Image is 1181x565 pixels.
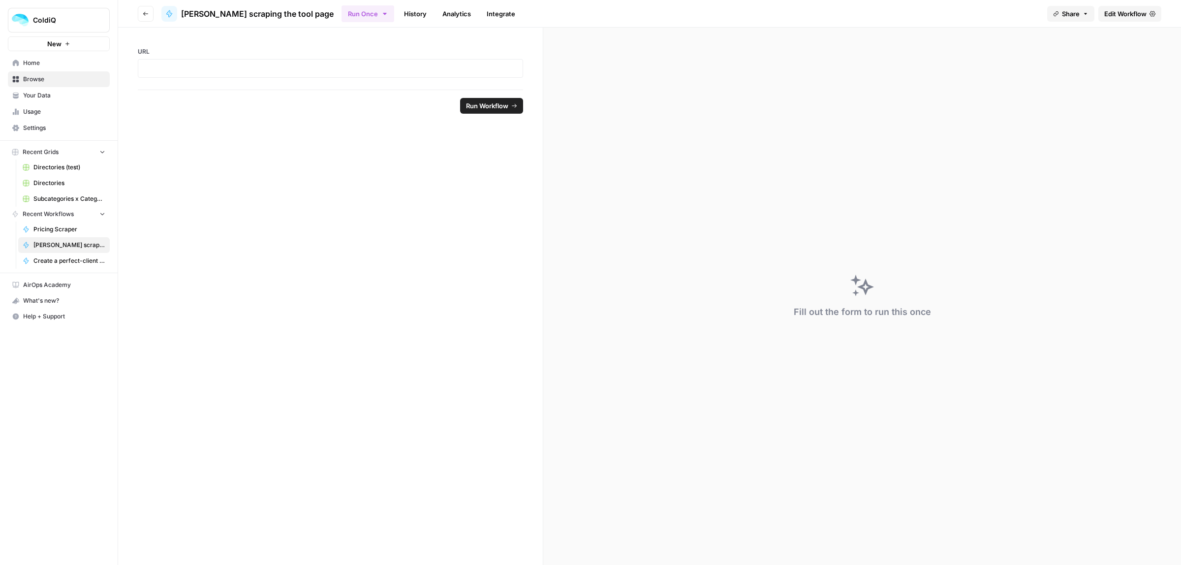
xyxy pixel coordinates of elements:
span: Create a perfect-client description [33,256,105,265]
a: Analytics [436,6,477,22]
a: Subcategories x Categories [18,191,110,207]
span: [PERSON_NAME] scraping the tool page [181,8,334,20]
div: What's new? [8,293,109,308]
span: Usage [23,107,105,116]
button: Recent Grids [8,145,110,159]
span: Help + Support [23,312,105,321]
a: Edit Workflow [1098,6,1161,22]
span: ColdiQ [33,15,93,25]
a: Create a perfect-client description [18,253,110,269]
a: [PERSON_NAME] scraping the tool page [161,6,334,22]
span: Run Workflow [466,101,508,111]
button: New [8,36,110,51]
span: Share [1062,9,1080,19]
img: ColdiQ Logo [11,11,29,29]
span: Directories (test) [33,163,105,172]
span: Settings [23,124,105,132]
a: Directories (test) [18,159,110,175]
div: Fill out the form to run this once [794,305,931,319]
a: History [398,6,433,22]
a: Browse [8,71,110,87]
a: Settings [8,120,110,136]
a: Integrate [481,6,521,22]
span: Home [23,59,105,67]
button: Workspace: ColdiQ [8,8,110,32]
span: Recent Grids [23,148,59,157]
a: AirOps Academy [8,277,110,293]
button: Help + Support [8,309,110,324]
span: Recent Workflows [23,210,74,219]
span: AirOps Academy [23,281,105,289]
span: Edit Workflow [1104,9,1147,19]
button: What's new? [8,293,110,309]
button: Recent Workflows [8,207,110,221]
a: Home [8,55,110,71]
a: [PERSON_NAME] scraping the tool page [18,237,110,253]
a: Usage [8,104,110,120]
span: Your Data [23,91,105,100]
button: Run Workflow [460,98,523,114]
span: Directories [33,179,105,188]
span: Pricing Scraper [33,225,105,234]
label: URL [138,47,523,56]
a: Directories [18,175,110,191]
span: Browse [23,75,105,84]
button: Share [1047,6,1094,22]
span: [PERSON_NAME] scraping the tool page [33,241,105,250]
span: Subcategories x Categories [33,194,105,203]
button: Run Once [342,5,394,22]
a: Pricing Scraper [18,221,110,237]
span: New [47,39,62,49]
a: Your Data [8,88,110,103]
